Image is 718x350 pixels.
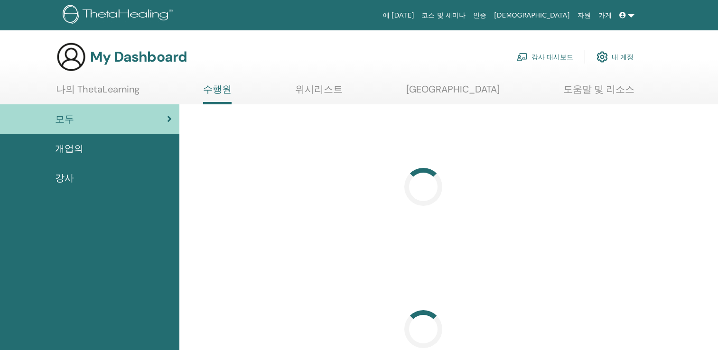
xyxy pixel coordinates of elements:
a: 코스 및 세미나 [418,7,469,24]
font: 내 계정 [612,53,634,61]
a: 가게 [595,7,615,24]
span: 모두 [55,112,74,126]
span: 강사 [55,171,74,185]
a: 인증 [469,7,490,24]
a: [GEOGRAPHIC_DATA] [406,83,500,102]
a: 자원 [574,7,595,24]
font: 강사 대시보드 [532,53,573,61]
img: logo.png [63,5,176,26]
h3: My Dashboard [90,48,187,65]
a: 나의 ThetaLearning [56,83,140,102]
img: generic-user-icon.jpg [56,42,86,72]
a: [DEMOGRAPHIC_DATA] [490,7,573,24]
a: 에 [DATE] [379,7,418,24]
a: 수행원 [203,83,232,104]
a: 위시리스트 [295,83,343,102]
img: chalkboard-teacher.svg [516,53,528,61]
a: 도움말 및 리소스 [563,83,634,102]
a: 내 계정 [597,46,634,67]
span: 개업의 [55,141,84,156]
a: 강사 대시보드 [516,46,573,67]
img: cog.svg [597,49,608,65]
